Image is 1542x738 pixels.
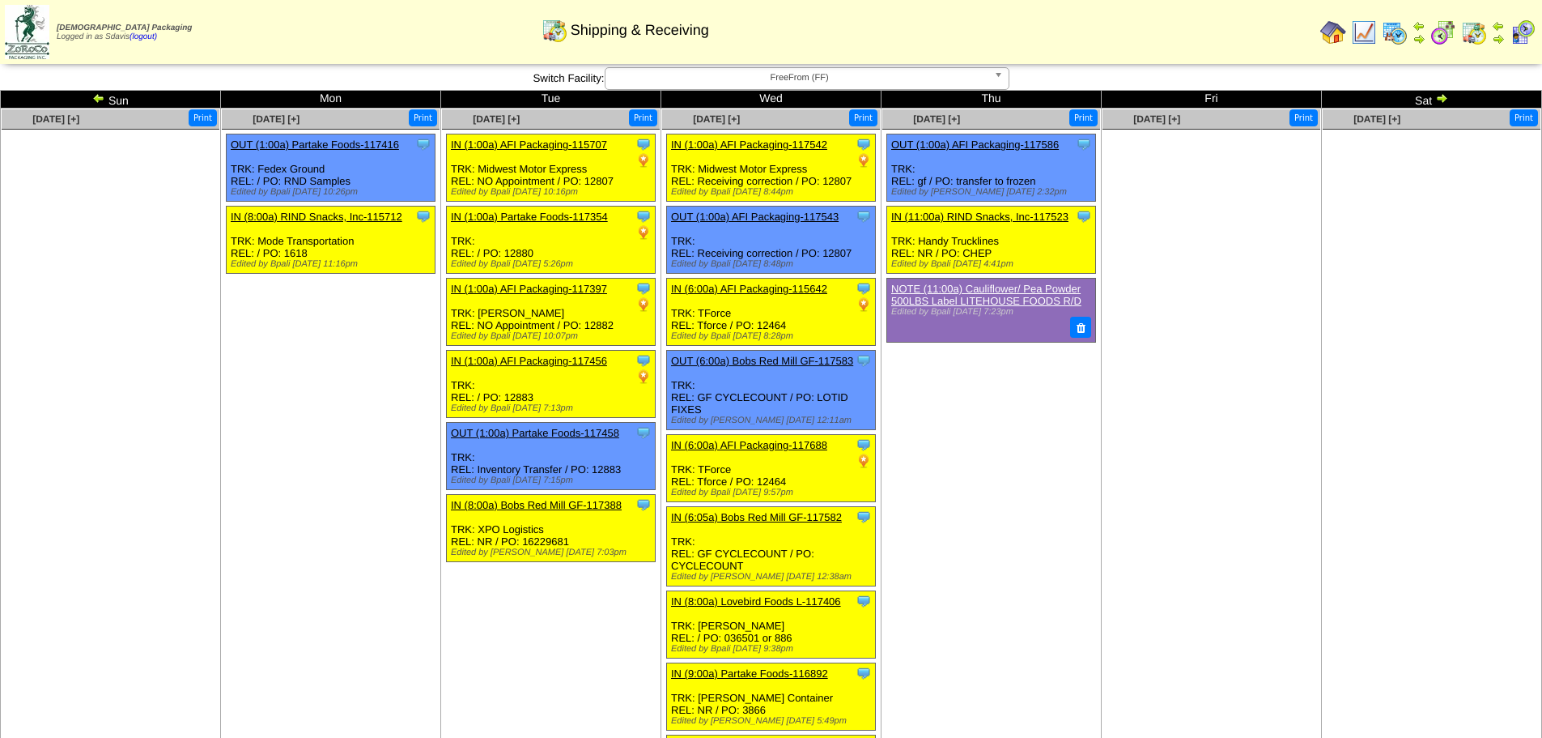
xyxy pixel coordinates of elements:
[667,435,876,502] div: TRK: TForce REL: Tforce / PO: 12464
[693,113,740,125] a: [DATE] [+]
[189,109,217,126] button: Print
[57,23,192,41] span: Logged in as Sdavis
[227,207,435,274] div: TRK: Mode Transportation REL: / PO: 1618
[891,307,1087,317] div: Edited by Bpali [DATE] 7:23pm
[1353,113,1400,125] a: [DATE] [+]
[635,352,652,369] img: Tooltip
[671,139,827,151] a: IN (1:00a) AFI Packaging-117542
[92,92,105,105] img: arrowleft.gif
[891,259,1095,269] div: Edited by Bpali [DATE] 4:41pm
[57,23,192,32] span: [DEMOGRAPHIC_DATA] Packaging
[451,548,655,557] div: Edited by [PERSON_NAME] [DATE] 7:03pm
[671,595,841,608] a: IN (8:00a) Lovebird Foods L-117406
[671,572,875,582] div: Edited by [PERSON_NAME] [DATE] 12:38am
[1492,32,1505,45] img: arrowright.gif
[913,113,960,125] a: [DATE] [+]
[671,355,853,367] a: OUT (6:00a) Bobs Red Mill GF-117583
[667,507,876,587] div: TRK: REL: GF CYCLECOUNT / PO: CYCLECOUNT
[856,296,872,313] img: PO
[671,668,828,680] a: IN (9:00a) Partake Foods-116892
[856,509,872,525] img: Tooltip
[671,259,875,269] div: Edited by Bpali [DATE] 8:48pm
[571,22,709,39] span: Shipping & Receiving
[671,716,875,726] div: Edited by [PERSON_NAME] [DATE] 5:49pm
[451,403,655,413] div: Edited by Bpali [DATE] 7:13pm
[409,109,437,126] button: Print
[1070,317,1091,338] button: Delete Note
[447,134,656,202] div: TRK: Midwest Motor Express REL: NO Appointment / PO: 12807
[473,113,520,125] a: [DATE] [+]
[1430,19,1456,45] img: calendarblend.gif
[542,17,567,43] img: calendarinout.gif
[667,663,876,731] div: TRK: [PERSON_NAME] Container REL: NR / PO: 3866
[856,593,872,609] img: Tooltip
[451,427,619,439] a: OUT (1:00a) Partake Foods-117458
[447,207,656,274] div: TRK: REL: / PO: 12880
[415,136,431,152] img: Tooltip
[231,211,402,223] a: IN (8:00a) RIND Snacks, Inc-115712
[1510,19,1536,45] img: calendarcustomer.gif
[447,495,656,562] div: TRK: XPO Logistics REL: NR / PO: 16229681
[231,187,435,197] div: Edited by Bpali [DATE] 10:26pm
[629,109,657,126] button: Print
[635,224,652,241] img: PO
[1412,32,1425,45] img: arrowright.gif
[635,296,652,313] img: PO
[1076,136,1092,152] img: Tooltip
[856,352,872,369] img: Tooltip
[856,437,872,453] img: Tooltip
[451,211,608,223] a: IN (1:00a) Partake Foods-117354
[253,113,299,125] a: [DATE] [+]
[887,207,1096,274] div: TRK: Handy Trucklines REL: NR / PO: CHEP
[667,134,876,202] div: TRK: Midwest Motor Express REL: Receiving correction / PO: 12807
[447,423,656,490] div: TRK: REL: Inventory Transfer / PO: 12883
[451,139,607,151] a: IN (1:00a) AFI Packaging-115707
[1382,19,1408,45] img: calendarprod.gif
[661,91,881,109] td: Wed
[447,351,656,418] div: TRK: REL: / PO: 12883
[451,283,607,295] a: IN (1:00a) AFI Packaging-117397
[635,424,652,441] img: Tooltip
[891,139,1059,151] a: OUT (1:00a) AFI Packaging-117586
[1133,113,1180,125] a: [DATE] [+]
[856,280,872,296] img: Tooltip
[671,416,875,425] div: Edited by [PERSON_NAME] [DATE] 12:11am
[1320,19,1346,45] img: home.gif
[891,211,1068,223] a: IN (11:00a) RIND Snacks, Inc-117523
[856,136,872,152] img: Tooltip
[5,5,49,59] img: zoroco-logo-small.webp
[671,283,827,295] a: IN (6:00a) AFI Packaging-115642
[635,152,652,169] img: PO
[856,453,872,469] img: PO
[1289,109,1318,126] button: Print
[451,187,655,197] div: Edited by Bpali [DATE] 10:16pm
[849,109,877,126] button: Print
[612,68,988,87] span: FreeFrom (FF)
[451,259,655,269] div: Edited by Bpali [DATE] 5:26pm
[451,355,607,367] a: IN (1:00a) AFI Packaging-117456
[451,499,622,511] a: IN (8:00a) Bobs Red Mill GF-117388
[881,91,1102,109] td: Thu
[635,497,652,513] img: Tooltip
[856,208,872,224] img: Tooltip
[1412,19,1425,32] img: arrowleft.gif
[856,152,872,169] img: PO
[1510,109,1538,126] button: Print
[635,280,652,296] img: Tooltip
[667,279,876,346] div: TRK: TForce REL: Tforce / PO: 12464
[671,331,875,341] div: Edited by Bpali [DATE] 8:28pm
[635,208,652,224] img: Tooltip
[447,279,656,346] div: TRK: [PERSON_NAME] REL: NO Appointment / PO: 12882
[671,211,839,223] a: OUT (1:00a) AFI Packaging-117543
[231,259,435,269] div: Edited by Bpali [DATE] 11:16pm
[1076,208,1092,224] img: Tooltip
[671,187,875,197] div: Edited by Bpali [DATE] 8:44pm
[451,331,655,341] div: Edited by Bpali [DATE] 10:07pm
[451,476,655,485] div: Edited by Bpali [DATE] 7:15pm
